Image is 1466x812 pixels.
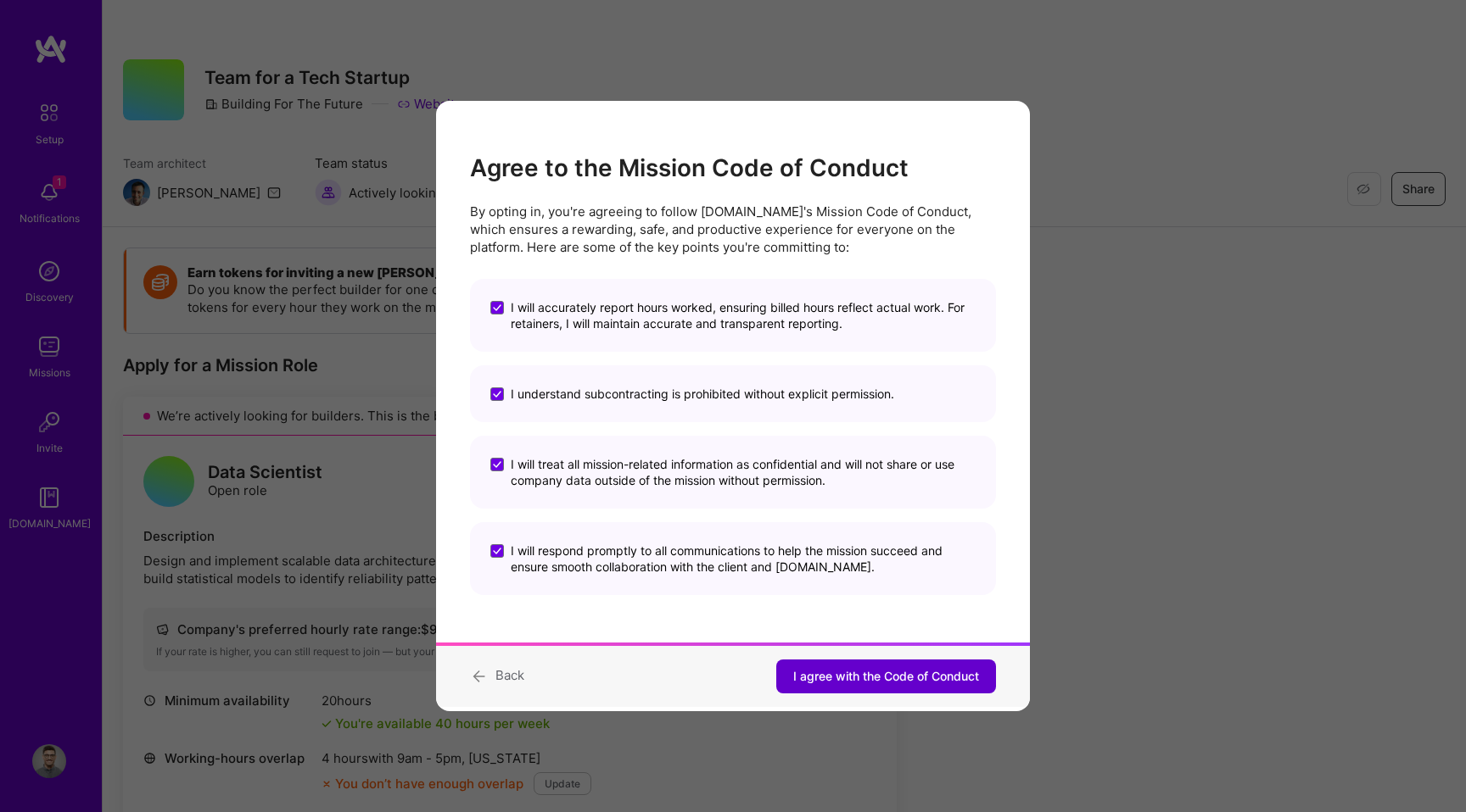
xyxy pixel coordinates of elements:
[470,665,489,687] i: icon ArrowBack
[470,203,996,256] p: By opting in, you're agreeing to follow [DOMAIN_NAME]'s Mission Code of Conduct, which ensures a ...
[470,665,524,687] button: Back
[495,667,524,683] span: Back
[511,456,976,488] span: I will treat all mission-related information as confidential and will not share or use company da...
[436,101,1030,711] div: modal
[511,386,894,402] span: I understand subcontracting is prohibited without explicit permission.
[511,299,976,331] span: I will accurately report hours worked, ensuring billed hours reflect actual work. For retainers, ...
[793,668,979,685] span: I agree with the Code of Conduct
[776,659,996,693] button: I agree with the Code of Conduct
[470,154,996,182] h2: Agree to the Mission Code of Conduct
[511,542,976,575] span: I will respond promptly to all communications to help the mission succeed and ensure smooth colla...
